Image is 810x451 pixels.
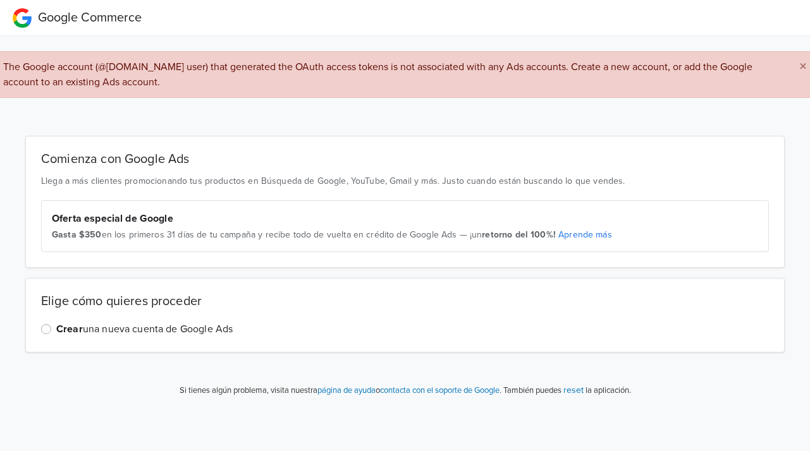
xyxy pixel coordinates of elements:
strong: Crear [56,323,83,335]
label: una nueva cuenta de Google Ads [56,322,233,337]
a: página de ayuda [317,385,376,395]
p: Llega a más clientes promocionando tus productos en Búsqueda de Google, YouTube, Gmail y más. Jus... [41,174,769,188]
h2: Comienza con Google Ads [41,152,769,167]
a: contacta con el soporte de Google [380,385,500,395]
span: The Google account (@[DOMAIN_NAME] user) that generated the OAuth access tokens is not associated... [3,61,752,88]
button: reset [563,383,584,397]
strong: Gasta [52,229,77,240]
strong: Oferta especial de Google [52,212,173,225]
p: También puedes la aplicación. [501,383,631,397]
a: Aprende más [558,229,612,240]
strong: $350 [79,229,102,240]
div: en los primeros 31 días de tu campaña y recibe todo de vuelta en crédito de Google Ads — ¡un [52,229,758,241]
h2: Elige cómo quieres proceder [41,294,769,309]
strong: retorno del 100%! [482,229,556,240]
span: Google Commerce [38,10,142,25]
p: Si tienes algún problema, visita nuestra o . [180,385,501,397]
span: × [799,57,807,76]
